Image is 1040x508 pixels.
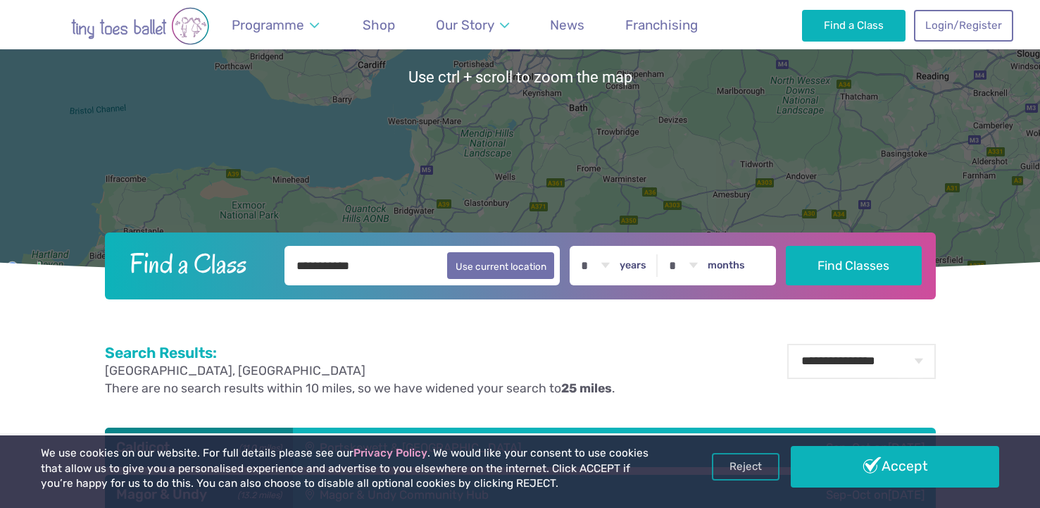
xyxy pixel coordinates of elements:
[118,246,275,281] h2: Find a Class
[619,8,705,42] a: Franchising
[41,446,663,492] p: We use cookies on our website. For full details please see our . We would like your consent to us...
[561,381,612,395] strong: 25 miles
[4,259,50,278] img: Google
[105,380,615,397] p: There are no search results within 10 miles, so we have widened your search to .
[232,17,304,33] span: Programme
[436,17,494,33] span: Our Story
[105,344,615,362] h2: Search Results:
[625,17,698,33] span: Franchising
[544,8,591,42] a: News
[712,453,779,480] a: Reject
[27,7,253,45] img: tiny toes ballet
[293,428,720,467] div: Portskewett & [GEOGRAPHIC_DATA]
[429,8,515,42] a: Our Story
[356,8,402,42] a: Shop
[447,252,555,279] button: Use current location
[353,447,427,459] a: Privacy Policy
[620,259,646,272] label: years
[708,259,745,272] label: months
[363,17,395,33] span: Shop
[105,362,615,380] p: [GEOGRAPHIC_DATA], [GEOGRAPHIC_DATA]
[720,428,935,467] div: Sep-Oct on
[791,446,999,487] a: Accept
[4,259,50,278] a: Open this area in Google Maps (opens a new window)
[802,10,906,41] a: Find a Class
[225,8,326,42] a: Programme
[786,246,922,285] button: Find Classes
[550,17,584,33] span: News
[914,10,1013,41] a: Login/Register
